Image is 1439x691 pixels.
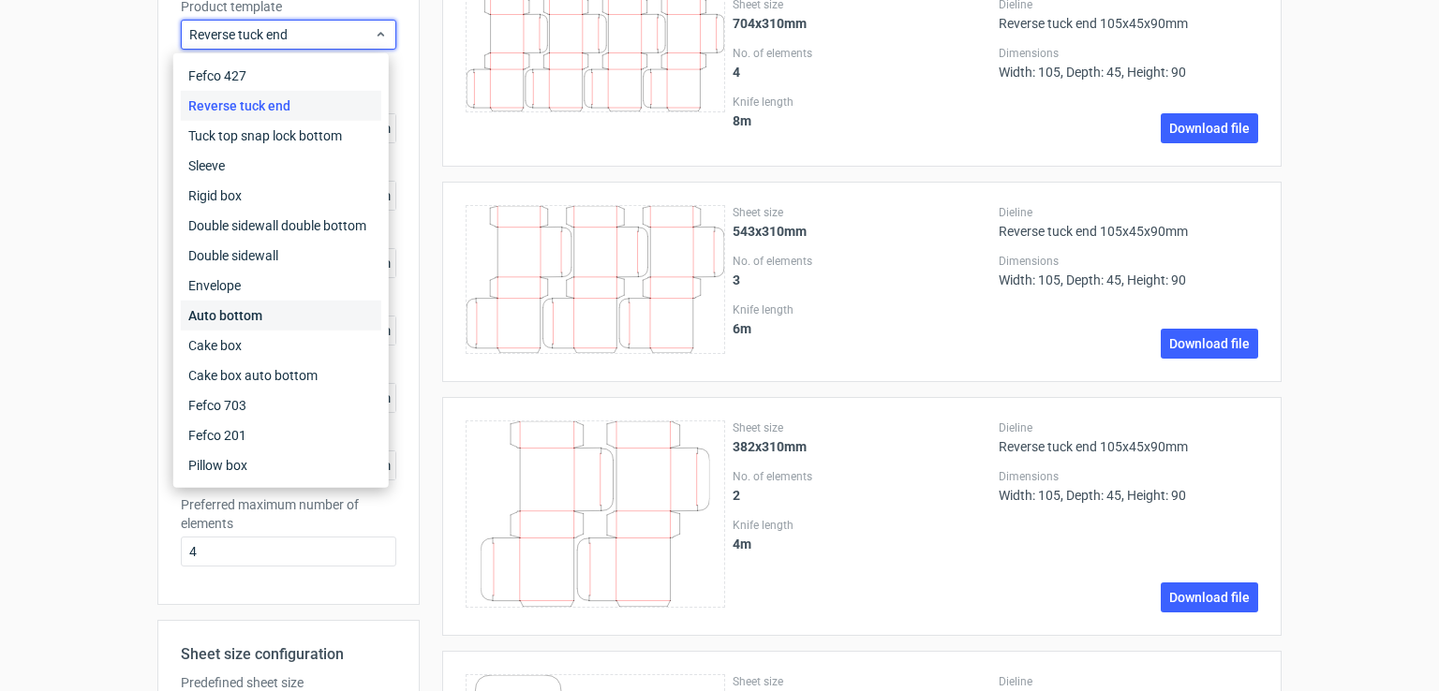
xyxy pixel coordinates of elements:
[733,254,992,269] label: No. of elements
[999,420,1258,454] div: Reverse tuck end 105x45x90mm
[733,65,740,80] strong: 4
[999,469,1258,503] div: Width: 105, Depth: 45, Height: 90
[1161,582,1258,612] a: Download file
[999,254,1258,269] label: Dimensions
[181,121,381,151] div: Tuck top snap lock bottom
[733,224,807,239] strong: 543x310mm
[181,241,381,271] div: Double sidewall
[181,390,381,420] div: Fefco 703
[999,674,1258,689] label: Dieline
[733,321,751,336] strong: 6 m
[733,469,992,484] label: No. of elements
[999,420,1258,435] label: Dieline
[733,95,992,110] label: Knife length
[181,181,381,211] div: Rigid box
[733,302,992,317] label: Knife length
[733,674,992,689] label: Sheet size
[733,488,740,503] strong: 2
[733,46,992,61] label: No. of elements
[181,331,381,360] div: Cake box
[181,211,381,241] div: Double sidewall double bottom
[181,495,396,533] label: Preferred maximum number of elements
[181,643,396,666] h2: Sheet size configuration
[181,420,381,450] div: Fefco 201
[733,113,751,128] strong: 8 m
[181,360,381,390] div: Cake box auto bottom
[181,450,381,480] div: Pillow box
[181,91,381,121] div: Reverse tuck end
[733,272,740,287] strong: 3
[1161,329,1258,359] a: Download file
[999,469,1258,484] label: Dimensions
[181,151,381,181] div: Sleeve
[189,25,374,44] span: Reverse tuck end
[733,537,751,551] strong: 4 m
[733,420,992,435] label: Sheet size
[1161,113,1258,143] a: Download file
[999,46,1258,80] div: Width: 105, Depth: 45, Height: 90
[181,301,381,331] div: Auto bottom
[181,271,381,301] div: Envelope
[733,439,807,454] strong: 382x310mm
[733,205,992,220] label: Sheet size
[999,46,1258,61] label: Dimensions
[181,61,381,91] div: Fefco 427
[999,205,1258,220] label: Dieline
[999,205,1258,239] div: Reverse tuck end 105x45x90mm
[733,518,992,533] label: Knife length
[999,254,1258,287] div: Width: 105, Depth: 45, Height: 90
[733,16,807,31] strong: 704x310mm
